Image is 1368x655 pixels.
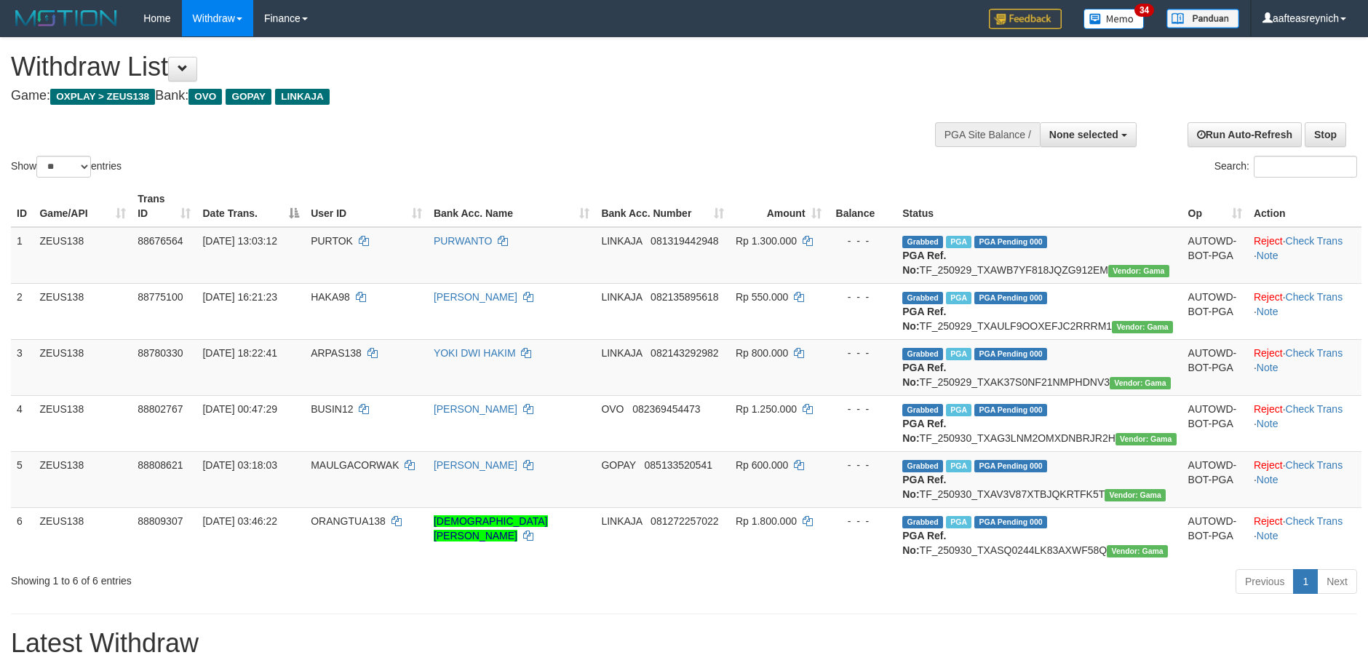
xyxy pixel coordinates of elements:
[974,404,1047,416] span: PGA Pending
[902,236,943,248] span: Grabbed
[1182,283,1248,339] td: AUTOWD-BOT-PGA
[896,339,1182,395] td: TF_250929_TXAK37S0NF21NMPHDNV3
[1182,451,1248,507] td: AUTOWD-BOT-PGA
[311,403,353,415] span: BUSIN12
[202,403,277,415] span: [DATE] 00:47:29
[935,122,1040,147] div: PGA Site Balance /
[1107,545,1168,557] span: Vendor URL: https://trx31.1velocity.biz
[305,186,428,227] th: User ID: activate to sort column ascending
[1040,122,1137,147] button: None selected
[1286,291,1343,303] a: Check Trans
[202,459,277,471] span: [DATE] 03:18:03
[275,89,330,105] span: LINKAJA
[188,89,222,105] span: OVO
[1182,186,1248,227] th: Op: activate to sort column ascending
[1214,156,1357,178] label: Search:
[36,156,91,178] select: Showentries
[1286,459,1343,471] a: Check Trans
[974,236,1047,248] span: PGA Pending
[833,402,891,416] div: - - -
[33,339,132,395] td: ZEUS138
[651,347,718,359] span: Copy 082143292982 to clipboard
[33,186,132,227] th: Game/API: activate to sort column ascending
[896,507,1182,563] td: TF_250930_TXASQ0244LK83AXWF58Q
[1286,515,1343,527] a: Check Trans
[1286,403,1343,415] a: Check Trans
[11,89,897,103] h4: Game: Bank:
[902,474,946,500] b: PGA Ref. No:
[946,460,971,472] span: Marked by aafsreyleap
[1166,9,1239,28] img: panduan.png
[311,291,350,303] span: HAKA98
[1182,395,1248,451] td: AUTOWD-BOT-PGA
[1134,4,1154,17] span: 34
[1293,569,1318,594] a: 1
[736,235,797,247] span: Rp 1.300.000
[1317,569,1357,594] a: Next
[1083,9,1145,29] img: Button%20Memo.svg
[833,290,891,304] div: - - -
[1257,362,1278,373] a: Note
[434,459,517,471] a: [PERSON_NAME]
[902,250,946,276] b: PGA Ref. No:
[902,530,946,556] b: PGA Ref. No:
[601,235,642,247] span: LINKAJA
[946,292,971,304] span: Marked by aafnoeunsreypich
[1116,433,1177,445] span: Vendor URL: https://trx31.1velocity.biz
[1257,250,1278,261] a: Note
[33,395,132,451] td: ZEUS138
[11,283,33,339] td: 2
[601,403,624,415] span: OVO
[202,515,277,527] span: [DATE] 03:46:22
[902,460,943,472] span: Grabbed
[1105,489,1166,501] span: Vendor URL: https://trx31.1velocity.biz
[202,291,277,303] span: [DATE] 16:21:23
[1305,122,1346,147] a: Stop
[138,291,183,303] span: 88775100
[33,227,132,284] td: ZEUS138
[50,89,155,105] span: OXPLAY > ZEUS138
[1254,291,1283,303] a: Reject
[974,516,1047,528] span: PGA Pending
[33,283,132,339] td: ZEUS138
[946,404,971,416] span: Marked by aafsreyleap
[1248,283,1361,339] td: · ·
[946,236,971,248] span: Marked by aafnoeunsreypich
[1254,347,1283,359] a: Reject
[651,291,718,303] span: Copy 082135895618 to clipboard
[902,404,943,416] span: Grabbed
[311,459,399,471] span: MAULGACORWAK
[601,515,642,527] span: LINKAJA
[1188,122,1302,147] a: Run Auto-Refresh
[1248,227,1361,284] td: · ·
[1248,186,1361,227] th: Action
[202,347,277,359] span: [DATE] 18:22:41
[1112,321,1173,333] span: Vendor URL: https://trx31.1velocity.biz
[1248,395,1361,451] td: · ·
[196,186,305,227] th: Date Trans.: activate to sort column descending
[1286,347,1343,359] a: Check Trans
[989,9,1062,29] img: Feedback.jpg
[434,347,516,359] a: YOKI DWI HAKIM
[1248,451,1361,507] td: · ·
[974,292,1047,304] span: PGA Pending
[896,186,1182,227] th: Status
[1182,339,1248,395] td: AUTOWD-BOT-PGA
[601,347,642,359] span: LINKAJA
[11,186,33,227] th: ID
[202,235,277,247] span: [DATE] 13:03:12
[902,306,946,332] b: PGA Ref. No:
[11,7,122,29] img: MOTION_logo.png
[1254,403,1283,415] a: Reject
[902,362,946,388] b: PGA Ref. No:
[601,291,642,303] span: LINKAJA
[138,459,183,471] span: 88808621
[311,235,353,247] span: PURTOK
[11,451,33,507] td: 5
[1182,227,1248,284] td: AUTOWD-BOT-PGA
[946,516,971,528] span: Marked by aafsreyleap
[896,395,1182,451] td: TF_250930_TXAG3LNM2OMXDNBRJR2H
[833,234,891,248] div: - - -
[736,459,788,471] span: Rp 600.000
[651,235,718,247] span: Copy 081319442948 to clipboard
